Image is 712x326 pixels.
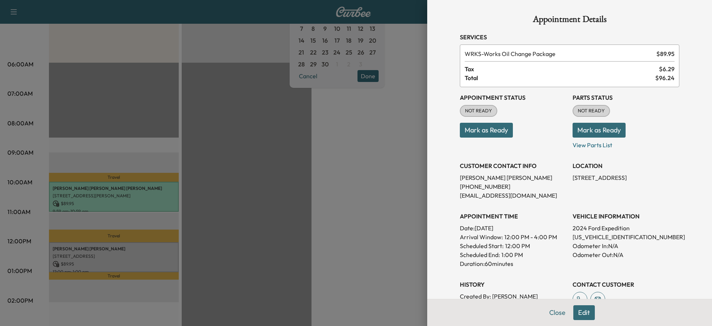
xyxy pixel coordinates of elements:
[573,241,679,250] p: Odometer In: N/A
[656,49,675,58] span: $ 89.95
[460,233,567,241] p: Arrival Window:
[501,250,523,259] p: 1:00 PM
[460,93,567,102] h3: Appointment Status
[460,123,513,138] button: Mark as Ready
[460,292,567,301] p: Created By : [PERSON_NAME]
[460,173,567,182] p: [PERSON_NAME] [PERSON_NAME]
[461,107,497,115] span: NOT READY
[460,33,679,42] h3: Services
[460,224,567,233] p: Date: [DATE]
[573,250,679,259] p: Odometer Out: N/A
[573,233,679,241] p: [US_VEHICLE_IDENTIFICATION_NUMBER]
[573,107,609,115] span: NOT READY
[460,182,567,191] p: [PHONE_NUMBER]
[460,259,567,268] p: Duration: 60 minutes
[465,73,655,82] span: Total
[460,250,500,259] p: Scheduled End:
[573,123,626,138] button: Mark as Ready
[460,212,567,221] h3: APPOINTMENT TIME
[573,93,679,102] h3: Parts Status
[573,138,679,149] p: View Parts List
[573,305,595,320] button: Edit
[573,280,679,289] h3: CONTACT CUSTOMER
[460,15,679,27] h1: Appointment Details
[573,212,679,221] h3: VEHICLE INFORMATION
[573,173,679,182] p: [STREET_ADDRESS]
[504,233,557,241] span: 12:00 PM - 4:00 PM
[465,65,659,73] span: Tax
[573,161,679,170] h3: LOCATION
[659,65,675,73] span: $ 6.29
[544,305,570,320] button: Close
[460,241,504,250] p: Scheduled Start:
[505,241,530,250] p: 12:00 PM
[655,73,675,82] span: $ 96.24
[460,161,567,170] h3: CUSTOMER CONTACT INFO
[460,191,567,200] p: [EMAIL_ADDRESS][DOMAIN_NAME]
[465,49,653,58] span: Works Oil Change Package
[573,224,679,233] p: 2024 Ford Expedition
[460,280,567,289] h3: History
